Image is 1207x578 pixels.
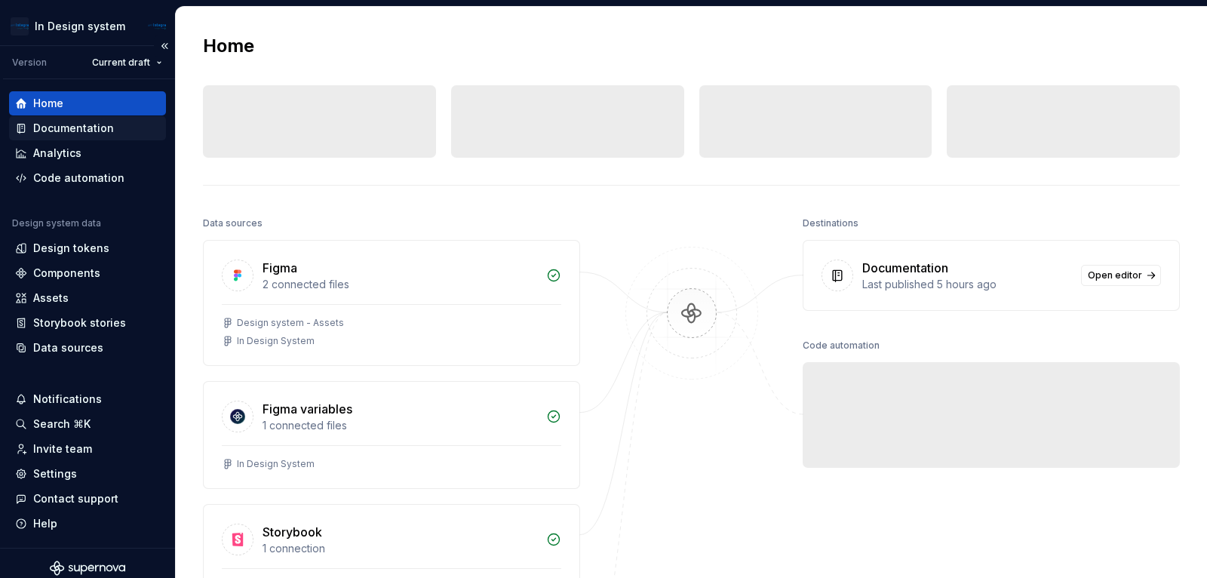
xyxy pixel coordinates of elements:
div: Help [33,516,57,531]
a: Code automation [9,166,166,190]
a: Home [9,91,166,115]
div: Documentation [33,121,114,136]
a: Design tokens [9,236,166,260]
a: Components [9,261,166,285]
div: Figma [263,259,297,277]
div: Code automation [33,171,124,186]
span: Current draft [92,57,150,69]
div: Storybook [263,523,322,541]
button: Help [9,512,166,536]
img: 69f8bcad-285c-4300-a638-f7ea42da48ef.png [11,17,29,35]
svg: Supernova Logo [50,561,125,576]
div: In Design system [35,19,125,34]
div: Invite team [33,441,92,457]
div: Components [33,266,100,281]
span: Open editor [1088,269,1142,281]
div: Design system data [12,217,101,229]
div: Assets [33,291,69,306]
a: Settings [9,462,166,486]
button: Search ⌘K [9,412,166,436]
div: Home [33,96,63,111]
div: In Design System [237,458,315,470]
div: Destinations [803,213,858,234]
div: Analytics [33,146,81,161]
button: Current draft [85,52,169,73]
a: Open editor [1081,265,1161,286]
a: Storybook stories [9,311,166,335]
div: Design tokens [33,241,109,256]
div: Code automation [803,335,880,356]
button: In Design systemAFP Integra [3,10,172,42]
a: Figma variables1 connected filesIn Design System [203,381,580,489]
div: Documentation [862,259,948,277]
button: Notifications [9,387,166,411]
div: In Design System [237,335,315,347]
div: Contact support [33,491,118,506]
div: Figma variables [263,400,352,418]
a: Analytics [9,141,166,165]
div: Last published 5 hours ago [862,277,1072,292]
div: 1 connection [263,541,537,556]
button: Contact support [9,487,166,511]
div: Data sources [203,213,263,234]
div: Version [12,57,47,69]
a: Data sources [9,336,166,360]
a: Invite team [9,437,166,461]
div: 1 connected files [263,418,537,433]
div: Notifications [33,392,102,407]
div: Data sources [33,340,103,355]
a: Figma2 connected filesDesign system - AssetsIn Design System [203,240,580,366]
button: Collapse sidebar [154,35,175,57]
h2: Home [203,34,254,58]
div: 2 connected files [263,277,537,292]
img: AFP Integra [148,17,166,35]
div: Storybook stories [33,315,126,331]
a: Documentation [9,116,166,140]
div: Design system - Assets [237,317,344,329]
div: Search ⌘K [33,417,91,432]
div: Settings [33,466,77,481]
a: Assets [9,286,166,310]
